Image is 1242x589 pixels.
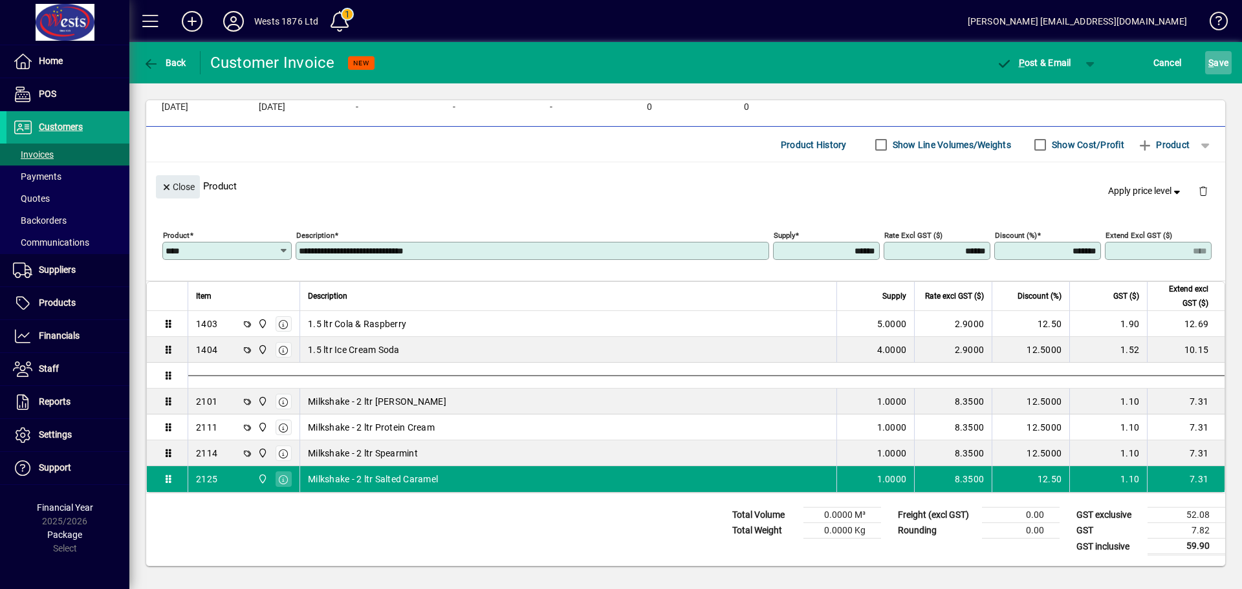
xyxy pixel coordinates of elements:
span: Staff [39,363,59,374]
td: 7.31 [1147,389,1225,414]
td: 0.0000 Kg [803,523,881,539]
a: Financials [6,320,129,352]
button: Post & Email [990,51,1078,74]
label: Show Line Volumes/Weights [890,138,1011,151]
td: 12.5000 [992,414,1069,440]
span: Financial Year [37,502,93,513]
td: Rounding [891,523,982,539]
td: 12.5000 [992,440,1069,466]
td: 1.10 [1069,466,1147,492]
span: Suppliers [39,264,76,275]
span: Milkshake - 2 ltr Protein Cream [308,421,435,434]
a: Payments [6,166,129,187]
td: 7.31 [1147,466,1225,492]
span: 0 [744,102,749,112]
span: ave [1208,52,1228,73]
div: 2.9000 [922,343,984,356]
td: 7.82 [1148,523,1225,539]
td: 12.69 [1147,311,1225,337]
a: Settings [6,419,129,451]
span: Products [39,297,76,308]
span: Settings [39,429,72,440]
span: Quotes [13,193,50,204]
span: ost & Email [996,58,1071,68]
span: Financials [39,330,80,341]
app-page-header-button: Close [153,180,203,192]
button: Close [156,175,200,198]
td: 0.00 [982,508,1060,523]
span: - [453,102,455,112]
td: 59.90 [1148,539,1225,555]
div: Customer Invoice [210,52,335,73]
span: Milkshake - 2 ltr Salted Caramel [308,473,438,486]
div: 8.3500 [922,395,984,408]
span: [DATE] [162,102,188,112]
td: Total Weight [726,523,803,539]
div: 2101 [196,395,217,408]
span: Cancel [1153,52,1182,73]
div: [PERSON_NAME] [EMAIL_ADDRESS][DOMAIN_NAME] [968,11,1187,32]
td: 12.5000 [992,389,1069,414]
span: Wests Cordials [254,343,269,357]
span: Customers [39,122,83,132]
span: Description [308,289,347,303]
span: Wests Cordials [254,394,269,409]
td: 10.15 [1147,337,1225,363]
button: Apply price level [1103,180,1188,203]
td: Total Volume [726,508,803,523]
span: Product [1137,134,1190,155]
button: Cancel [1150,51,1185,74]
span: Backorders [13,215,67,226]
td: 0.00 [982,523,1060,539]
td: 0.0000 M³ [803,508,881,523]
mat-label: Description [296,231,334,240]
mat-label: Supply [774,231,795,240]
td: 7.31 [1147,440,1225,466]
td: GST [1070,523,1148,539]
span: Wests Cordials [254,446,269,460]
span: 1.5 ltr Cola & Raspberry [308,317,406,330]
td: 12.50 [992,311,1069,337]
td: 1.10 [1069,440,1147,466]
mat-label: Discount (%) [995,231,1037,240]
td: 7.31 [1147,414,1225,440]
div: Wests 1876 Ltd [254,11,318,32]
div: 2.9000 [922,317,984,330]
span: Close [161,177,195,198]
div: 8.3500 [922,447,984,460]
td: 1.10 [1069,414,1147,440]
span: 1.5 ltr Ice Cream Soda [308,343,400,356]
span: NEW [353,59,369,67]
div: 1404 [196,343,217,356]
span: 1.0000 [877,447,907,460]
div: 8.3500 [922,421,984,434]
span: 5.0000 [877,317,907,330]
a: POS [6,78,129,111]
span: Back [143,58,186,68]
span: 1.0000 [877,421,907,434]
mat-label: Extend excl GST ($) [1106,231,1172,240]
a: Communications [6,231,129,253]
a: Support [6,452,129,484]
mat-label: Rate excl GST ($) [884,231,942,240]
span: [DATE] [259,102,285,112]
span: Wests Cordials [254,472,269,486]
span: Home [39,56,63,66]
button: Save [1205,51,1232,74]
a: Backorders [6,209,129,231]
span: Payments [13,171,61,182]
a: Products [6,287,129,319]
mat-label: Product [163,231,190,240]
span: Rate excl GST ($) [925,289,984,303]
label: Show Cost/Profit [1049,138,1124,151]
span: 1.0000 [877,395,907,408]
span: 0 [647,102,652,112]
div: 1403 [196,317,217,330]
span: Reports [39,396,71,407]
span: Wests Cordials [254,317,269,331]
span: Supply [882,289,906,303]
span: Discount (%) [1018,289,1062,303]
span: Item [196,289,212,303]
button: Profile [213,10,254,33]
span: POS [39,89,56,99]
